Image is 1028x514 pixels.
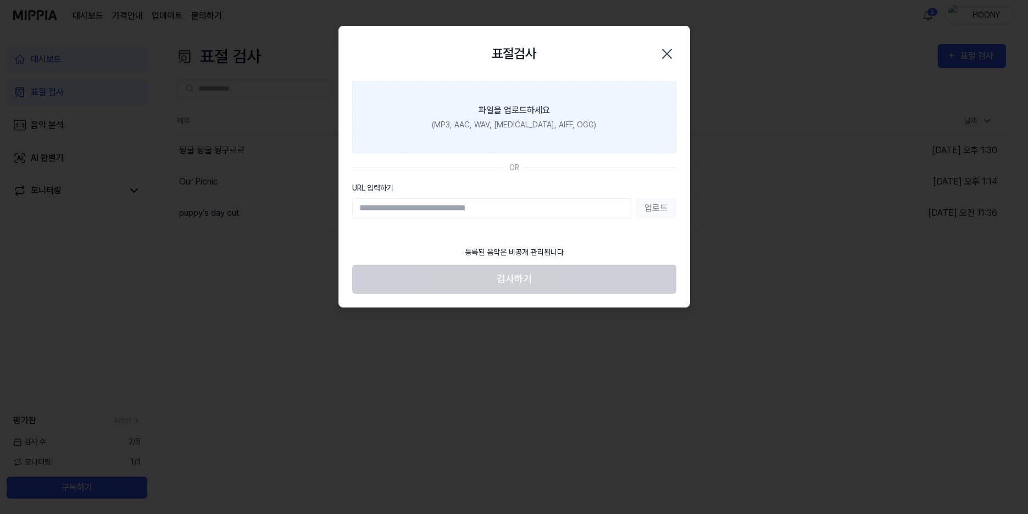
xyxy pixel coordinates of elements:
[492,44,537,64] h2: 표절검사
[458,240,570,265] div: 등록된 음악은 비공개 관리됩니다
[479,104,550,117] div: 파일을 업로드하세요
[432,119,596,131] div: (MP3, AAC, WAV, [MEDICAL_DATA], AIFF, OGG)
[352,182,676,194] label: URL 입력하기
[509,162,519,174] div: OR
